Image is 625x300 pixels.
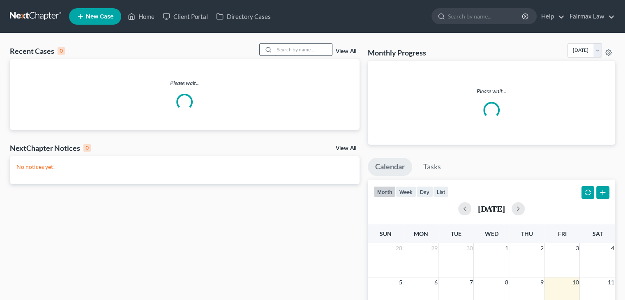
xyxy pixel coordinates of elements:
span: 2 [539,243,544,253]
a: Directory Cases [212,9,275,24]
a: Home [124,9,159,24]
a: Help [537,9,565,24]
div: 0 [83,144,91,152]
input: Search by name... [448,9,523,24]
span: Fri [558,230,566,237]
span: 7 [468,277,473,287]
div: 0 [58,47,65,55]
a: Tasks [416,158,448,176]
span: Thu [521,230,533,237]
span: 11 [607,277,615,287]
a: Client Portal [159,9,212,24]
h3: Monthly Progress [368,48,426,58]
button: list [433,186,449,197]
span: 30 [465,243,473,253]
span: 8 [504,277,509,287]
p: No notices yet! [16,163,353,171]
button: day [416,186,433,197]
span: 1 [504,243,509,253]
button: month [374,186,396,197]
span: 10 [571,277,579,287]
a: View All [336,145,356,151]
span: Tue [451,230,461,237]
p: Please wait... [10,79,360,87]
span: 5 [398,277,403,287]
h2: [DATE] [478,204,505,213]
div: Recent Cases [10,46,65,56]
p: Please wait... [374,87,609,95]
span: Mon [413,230,428,237]
a: Fairmax Law [565,9,615,24]
a: Calendar [368,158,412,176]
span: 6 [433,277,438,287]
span: 3 [574,243,579,253]
span: 29 [430,243,438,253]
span: 4 [610,243,615,253]
span: Sun [379,230,391,237]
div: NextChapter Notices [10,143,91,153]
span: Wed [484,230,498,237]
a: View All [336,48,356,54]
span: 9 [539,277,544,287]
span: 28 [394,243,403,253]
button: week [396,186,416,197]
span: New Case [86,14,113,20]
span: Sat [592,230,602,237]
input: Search by name... [274,44,332,55]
